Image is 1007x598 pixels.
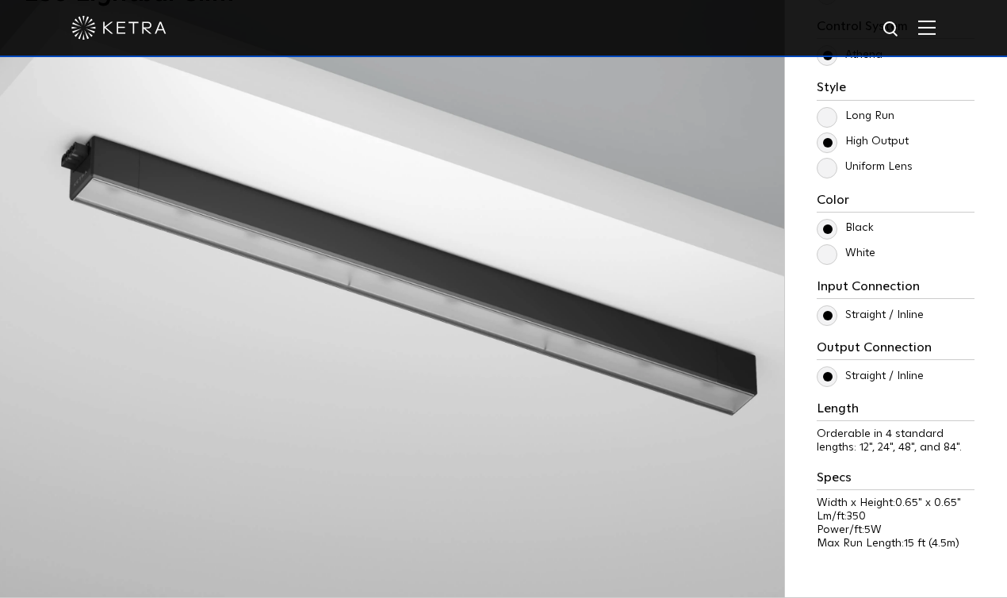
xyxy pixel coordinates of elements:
label: Black [817,221,874,235]
h3: Output Connection [817,340,974,360]
label: Straight / Inline [817,370,924,383]
h3: Input Connection [817,279,974,299]
h3: Color [817,193,974,213]
p: Width x Height: [817,496,974,510]
span: 15 ft (4.5m) [904,538,959,549]
label: Straight / Inline [817,309,924,322]
h3: Style [817,80,974,100]
h3: Specs [817,470,974,490]
label: High Output [817,135,909,148]
span: 0.65" x 0.65" [895,497,961,508]
p: Power/ft: [817,523,974,537]
span: Orderable in 4 standard lengths: 12", 24", 48", and 84". [817,428,962,453]
p: Lm/ft: [817,510,974,523]
label: White [817,247,875,260]
p: Max Run Length: [817,537,974,550]
label: Long Run [817,109,894,123]
img: ketra-logo-2019-white [71,16,167,40]
span: 350 [847,511,866,522]
img: search icon [882,20,902,40]
img: Hamburger%20Nav.svg [918,20,936,35]
label: Uniform Lens [817,160,913,174]
h3: Length [817,401,974,421]
span: 5W [864,524,882,535]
